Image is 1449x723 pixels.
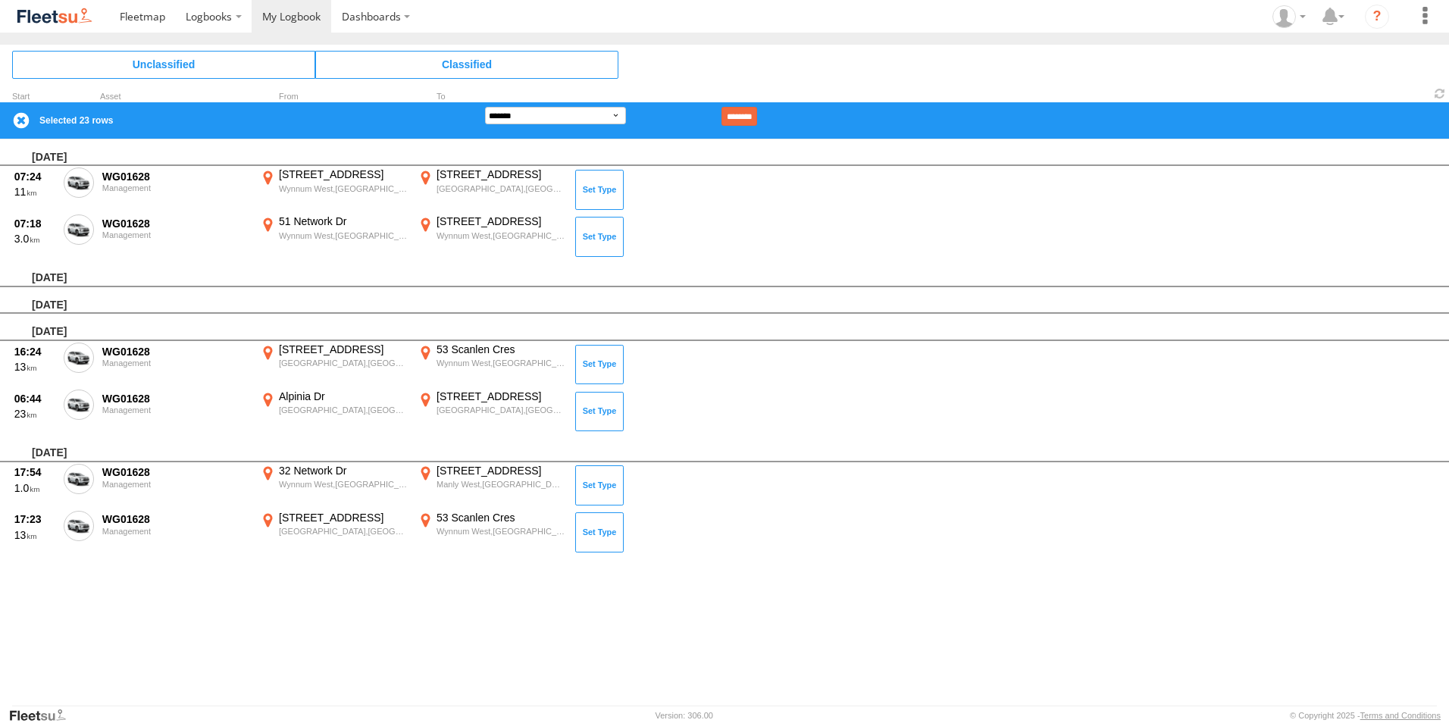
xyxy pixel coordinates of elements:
label: Click to View Event Location [258,464,409,508]
label: Click to View Event Location [415,390,567,433]
div: Management [102,480,249,489]
div: WG01628 [102,217,249,230]
div: Management [102,358,249,368]
div: Wynnum West,[GEOGRAPHIC_DATA] [279,479,407,490]
div: Manly West,[GEOGRAPHIC_DATA] [437,479,565,490]
div: [STREET_ADDRESS] [437,390,565,403]
button: Click to Set [575,512,624,552]
div: 23 [14,407,55,421]
div: [STREET_ADDRESS] [437,214,565,228]
img: fleetsu-logo-horizontal.svg [15,6,94,27]
div: [STREET_ADDRESS] [437,464,565,477]
div: [STREET_ADDRESS] [279,343,407,356]
div: Wynnum West,[GEOGRAPHIC_DATA] [437,526,565,537]
div: 11 [14,185,55,199]
div: [STREET_ADDRESS] [437,167,565,181]
label: Click to View Event Location [258,390,409,433]
div: 13 [14,360,55,374]
div: 16:24 [14,345,55,358]
a: Terms and Conditions [1360,711,1441,720]
div: [STREET_ADDRESS] [279,167,407,181]
div: Management [102,230,249,239]
button: Click to Set [575,170,624,209]
div: [GEOGRAPHIC_DATA],[GEOGRAPHIC_DATA] [279,358,407,368]
button: Click to Set [575,217,624,256]
div: [GEOGRAPHIC_DATA],[GEOGRAPHIC_DATA] [279,405,407,415]
div: WG01628 [102,392,249,405]
div: Wynnum West,[GEOGRAPHIC_DATA] [279,230,407,241]
span: Refresh [1431,86,1449,101]
label: Click to View Event Location [258,343,409,387]
div: Click to Sort [12,93,58,101]
div: Management [102,405,249,415]
label: Click to View Event Location [258,511,409,555]
div: To [415,93,567,101]
div: Wynnum West,[GEOGRAPHIC_DATA] [437,230,565,241]
div: Wynnum West,[GEOGRAPHIC_DATA] [279,183,407,194]
div: 17:23 [14,512,55,526]
i: ? [1365,5,1389,29]
button: Click to Set [575,465,624,505]
div: [GEOGRAPHIC_DATA],[GEOGRAPHIC_DATA] [437,405,565,415]
div: 17:54 [14,465,55,479]
div: WG01628 [102,465,249,479]
span: Click to view Unclassified Trips [12,51,315,78]
div: Management [102,527,249,536]
button: Click to Set [575,345,624,384]
div: Richard Bacon [1267,5,1311,28]
div: 07:18 [14,217,55,230]
label: Click to View Event Location [415,167,567,211]
div: 06:44 [14,392,55,405]
div: 53 Scanlen Cres [437,511,565,524]
label: Click to View Event Location [258,167,409,211]
div: [GEOGRAPHIC_DATA],[GEOGRAPHIC_DATA] [279,526,407,537]
button: Click to Set [575,392,624,431]
div: [GEOGRAPHIC_DATA],[GEOGRAPHIC_DATA] [437,183,565,194]
span: Click to view Classified Trips [315,51,618,78]
div: WG01628 [102,170,249,183]
label: Click to View Event Location [415,343,567,387]
a: Visit our Website [8,708,78,723]
div: 3.0 [14,232,55,246]
div: 13 [14,528,55,542]
label: Clear Selection [12,111,30,130]
div: WG01628 [102,345,249,358]
div: 32 Network Dr [279,464,407,477]
label: Click to View Event Location [258,214,409,258]
label: Click to View Event Location [415,214,567,258]
div: 51 Network Dr [279,214,407,228]
div: 53 Scanlen Cres [437,343,565,356]
label: Click to View Event Location [415,511,567,555]
div: © Copyright 2025 - [1290,711,1441,720]
div: [STREET_ADDRESS] [279,511,407,524]
div: Wynnum West,[GEOGRAPHIC_DATA] [437,358,565,368]
div: Alpinia Dr [279,390,407,403]
div: 07:24 [14,170,55,183]
div: Version: 306.00 [656,711,713,720]
div: 1.0 [14,481,55,495]
div: Asset [100,93,252,101]
div: From [258,93,409,101]
label: Click to View Event Location [415,464,567,508]
div: Management [102,183,249,192]
div: WG01628 [102,512,249,526]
